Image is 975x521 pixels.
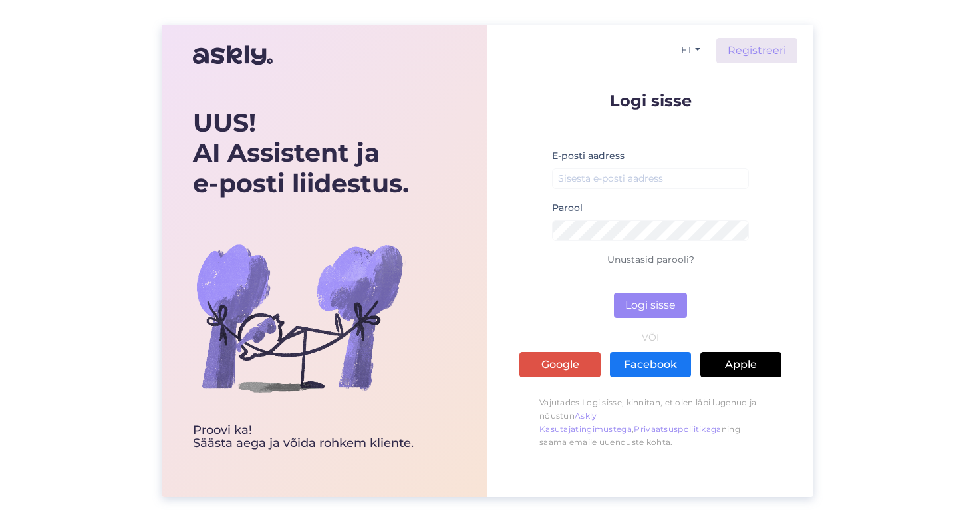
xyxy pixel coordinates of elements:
a: Apple [700,352,781,377]
a: Facebook [610,352,691,377]
div: UUS! AI Assistent ja e-posti liidestus. [193,108,414,199]
img: Askly [193,39,273,71]
a: Askly Kasutajatingimustega [539,411,632,434]
input: Sisesta e-posti aadress [552,168,749,189]
a: Privaatsuspoliitikaga [634,424,721,434]
button: ET [676,41,706,60]
p: Logi sisse [519,92,781,109]
a: Registreeri [716,38,797,63]
button: Logi sisse [614,293,687,318]
label: Parool [552,201,583,215]
label: E-posti aadress [552,149,625,163]
div: Proovi ka! Säästa aega ja võida rohkem kliente. [193,424,414,450]
a: Google [519,352,601,377]
p: Vajutades Logi sisse, kinnitan, et olen läbi lugenud ja nõustun , ning saama emaile uuenduste kohta. [519,389,781,456]
span: VÕI [640,333,662,342]
a: Unustasid parooli? [607,254,694,265]
img: bg-askly [193,211,406,424]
